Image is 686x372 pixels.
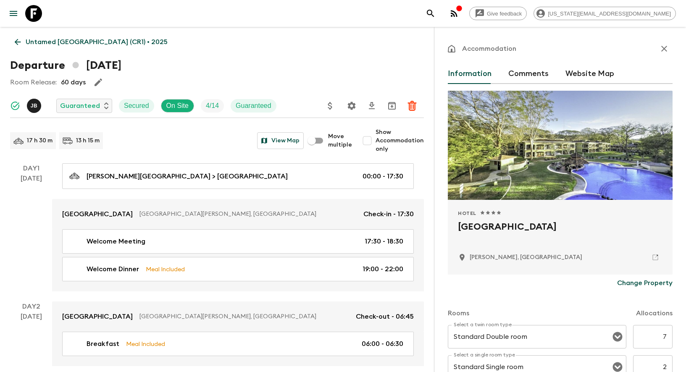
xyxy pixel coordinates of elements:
[31,102,38,109] p: J B
[10,34,172,50] a: Untamed [GEOGRAPHIC_DATA] (CR1) • 2025
[10,301,52,312] p: Day 2
[62,229,414,254] a: Welcome Meeting17:30 - 18:30
[448,64,492,84] button: Information
[470,253,582,262] p: Papagayo, Costa Rica
[543,10,675,17] span: [US_STATE][EMAIL_ADDRESS][DOMAIN_NAME]
[61,77,86,87] p: 60 days
[52,301,424,332] a: [GEOGRAPHIC_DATA][GEOGRAPHIC_DATA][PERSON_NAME], [GEOGRAPHIC_DATA]Check-out - 06:45
[458,220,662,247] h2: [GEOGRAPHIC_DATA]
[62,209,133,219] p: [GEOGRAPHIC_DATA]
[76,136,100,145] p: 13 h 15 m
[27,99,43,113] button: JB
[534,7,676,20] div: [US_STATE][EMAIL_ADDRESS][DOMAIN_NAME]
[363,171,403,181] p: 00:00 - 17:30
[454,351,515,359] label: Select a single room type
[363,264,403,274] p: 19:00 - 22:00
[469,7,527,20] a: Give feedback
[5,5,22,22] button: menu
[257,132,304,149] button: View Map
[62,257,414,281] a: Welcome DinnerMeal Included19:00 - 22:00
[52,199,424,229] a: [GEOGRAPHIC_DATA][GEOGRAPHIC_DATA][PERSON_NAME], [GEOGRAPHIC_DATA]Check-in - 17:30
[482,10,526,17] span: Give feedback
[508,64,549,84] button: Comments
[454,321,512,328] label: Select a twin room type
[124,101,149,111] p: Secured
[362,339,403,349] p: 06:00 - 06:30
[62,312,133,322] p: [GEOGRAPHIC_DATA]
[87,339,119,349] p: Breakfast
[87,236,145,246] p: Welcome Meeting
[10,101,20,111] svg: Synced Successfully
[126,339,165,348] p: Meal Included
[21,173,42,291] div: [DATE]
[166,101,189,111] p: On Site
[236,101,271,111] p: Guaranteed
[365,236,403,246] p: 17:30 - 18:30
[343,97,360,114] button: Settings
[87,264,139,274] p: Welcome Dinner
[363,209,414,219] p: Check-in - 17:30
[384,97,400,114] button: Archive (Completed, Cancelled or Unsynced Departures only)
[10,163,52,173] p: Day 1
[462,44,516,54] p: Accommodation
[146,265,185,274] p: Meal Included
[328,132,352,149] span: Move multiple
[363,97,380,114] button: Download CSV
[448,308,469,318] p: Rooms
[27,136,53,145] p: 17 h 30 m
[10,77,57,87] p: Room Release:
[448,91,673,200] div: Photo of Casa Conde Beachfront Hotel
[612,331,623,343] button: Open
[322,97,339,114] button: Update Price, Early Bird Discount and Costs
[617,275,673,291] button: Change Property
[60,101,100,111] p: Guaranteed
[10,57,121,74] h1: Departure [DATE]
[201,99,224,113] div: Trip Fill
[376,128,424,153] span: Show Accommodation only
[206,101,219,111] p: 4 / 14
[139,210,357,218] p: [GEOGRAPHIC_DATA][PERSON_NAME], [GEOGRAPHIC_DATA]
[26,37,168,47] p: Untamed [GEOGRAPHIC_DATA] (CR1) • 2025
[27,101,43,108] span: Joe Bernini
[565,64,614,84] button: Website Map
[161,99,194,113] div: On Site
[458,210,476,217] span: Hotel
[404,97,421,114] button: Delete
[62,332,414,356] a: BreakfastMeal Included06:00 - 06:30
[617,278,673,288] p: Change Property
[87,171,288,181] p: [PERSON_NAME][GEOGRAPHIC_DATA] > [GEOGRAPHIC_DATA]
[636,308,673,318] p: Allocations
[356,312,414,322] p: Check-out - 06:45
[139,312,349,321] p: [GEOGRAPHIC_DATA][PERSON_NAME], [GEOGRAPHIC_DATA]
[62,163,414,189] a: [PERSON_NAME][GEOGRAPHIC_DATA] > [GEOGRAPHIC_DATA]00:00 - 17:30
[119,99,154,113] div: Secured
[422,5,439,22] button: search adventures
